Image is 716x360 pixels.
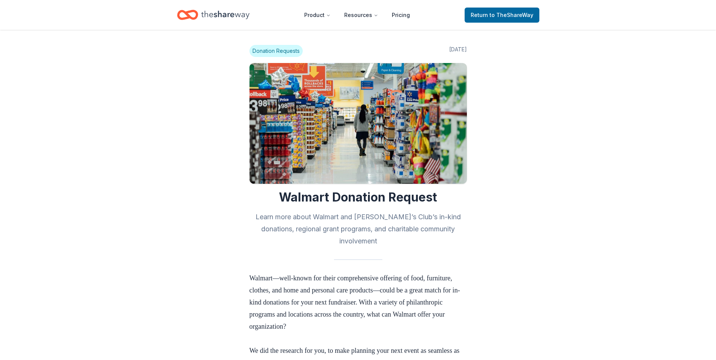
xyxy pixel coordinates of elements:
span: Donation Requests [249,45,303,57]
nav: Main [298,6,416,24]
a: Pricing [386,8,416,23]
span: [DATE] [449,45,467,57]
h2: Learn more about Walmart and [PERSON_NAME]’s Club’s in-kind donations, regional grant programs, a... [249,211,467,247]
span: to TheShareWay [490,12,533,18]
img: Image for Walmart Donation Request [249,63,467,184]
a: Returnto TheShareWay [465,8,539,23]
button: Product [298,8,337,23]
span: Return [471,11,533,20]
a: Home [177,6,249,24]
button: Resources [338,8,384,23]
h1: Walmart Donation Request [249,190,467,205]
p: Walmart—well-known for their comprehensive offering of food, furniture, clothes, and home and per... [249,272,467,345]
